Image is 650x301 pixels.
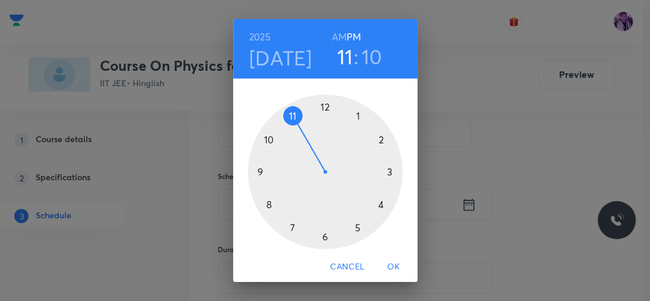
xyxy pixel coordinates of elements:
button: 11 [337,44,353,69]
button: 2025 [249,29,271,45]
button: Cancel [325,256,369,278]
button: OK [375,256,413,278]
h3: : [354,44,359,69]
button: [DATE] [249,45,312,70]
button: PM [347,29,361,45]
button: AM [332,29,347,45]
span: OK [379,259,408,274]
button: 10 [362,44,382,69]
span: Cancel [330,259,365,274]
